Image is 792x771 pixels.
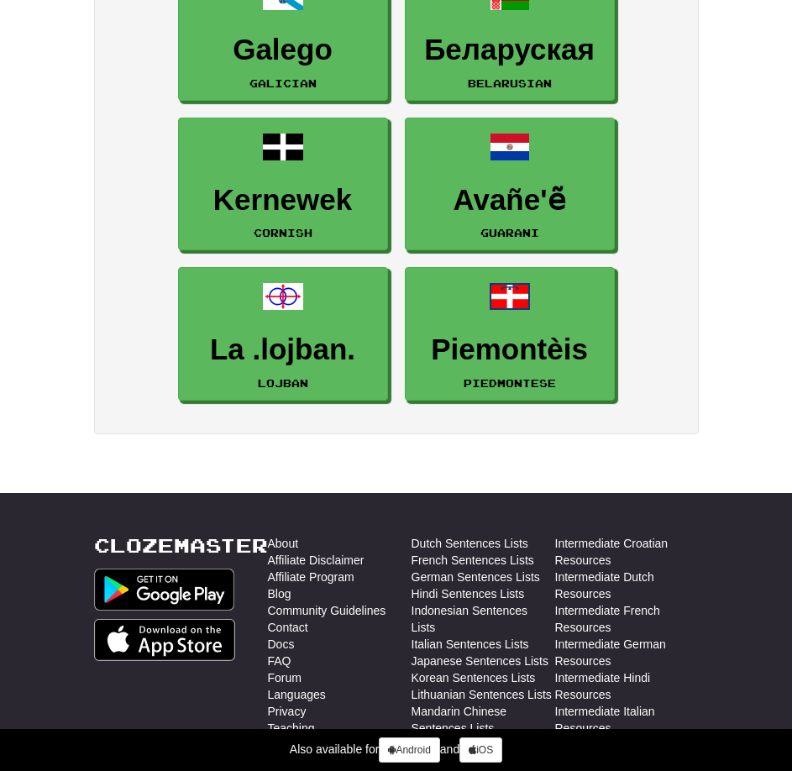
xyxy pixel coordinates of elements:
a: French Sentences Lists [412,552,534,569]
small: Galician [249,77,317,89]
a: Clozemaster [94,535,268,556]
h3: Piemontèis [414,333,606,366]
small: Lojban [258,377,308,389]
a: Community Guidelines [268,602,386,619]
a: Intermediate Italian Resources [555,703,699,737]
a: KernewekCornish [178,118,388,251]
a: Teaching [268,720,315,737]
a: Avañe'ẽGuarani [405,118,615,251]
a: iOS [459,737,502,763]
a: Intermediate Croatian Resources [555,535,699,569]
a: Korean Sentences Lists [412,669,536,686]
small: Piedmontese [464,377,556,389]
a: Docs [268,636,295,653]
a: Italian Sentences Lists [412,636,529,653]
a: Japanese Sentences Lists [412,653,548,669]
a: German Sentences Lists [412,569,540,585]
small: Cornish [254,227,312,239]
img: Get it on App Store [94,619,236,661]
a: La .lojban.Lojban [178,267,388,401]
h3: Kernewek [187,184,379,217]
a: Affiliate Program [268,569,354,585]
a: Intermediate German Resources [555,636,699,669]
a: Forum [268,669,302,686]
a: Privacy [268,703,307,720]
a: Blog [268,585,291,602]
a: Dutch Sentences Lists [412,535,528,552]
h3: Беларуская [414,34,606,66]
h3: Galego [187,34,379,66]
a: Contact [268,619,308,636]
a: Languages [268,686,326,703]
a: PiemontèisPiedmontese [405,267,615,401]
a: Intermediate Hindi Resources [555,669,699,703]
a: FAQ [268,653,291,669]
a: Affiliate Disclaimer [268,552,365,569]
a: Mandarin Chinese Sentences Lists [412,703,555,737]
a: Indonesian Sentences Lists [412,602,555,636]
a: About [268,535,299,552]
a: Lithuanian Sentences Lists [412,686,552,703]
a: Intermediate French Resources [555,602,699,636]
small: Belarusian [468,77,552,89]
a: Hindi Sentences Lists [412,585,525,602]
h3: Avañe'ẽ [414,184,606,217]
a: Intermediate Dutch Resources [555,569,699,602]
img: Get it on Google Play [94,569,235,611]
h3: La .lojban. [187,333,379,366]
a: Android [379,737,439,763]
small: Guarani [480,227,539,239]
